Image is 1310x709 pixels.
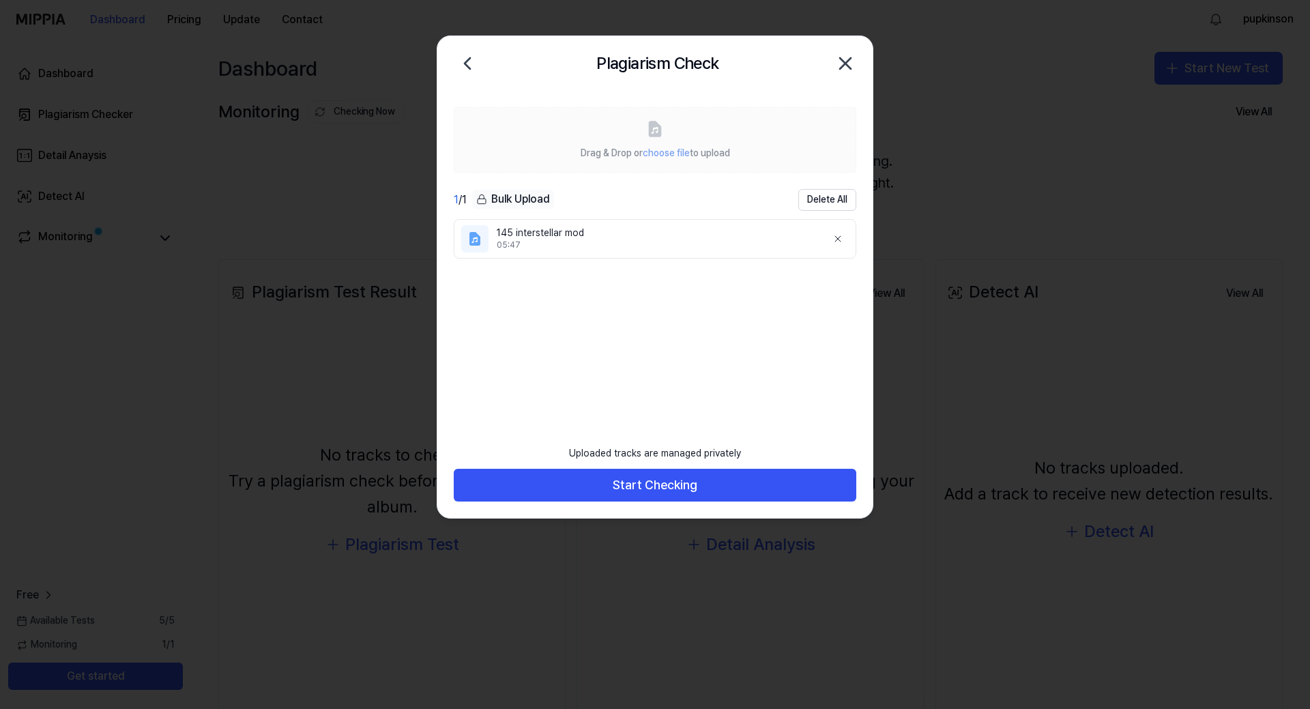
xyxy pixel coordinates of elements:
[497,227,816,240] div: 145 interstellar mod
[596,50,718,76] h2: Plagiarism Check
[798,189,856,211] button: Delete All
[643,147,690,158] span: choose file
[472,190,554,209] div: Bulk Upload
[581,147,730,158] span: Drag & Drop or to upload
[472,190,554,209] button: Bulk Upload
[454,469,856,502] button: Start Checking
[454,192,467,208] div: / 1
[497,240,816,251] div: 05:47
[561,439,749,469] div: Uploaded tracks are managed privately
[454,193,458,206] span: 1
